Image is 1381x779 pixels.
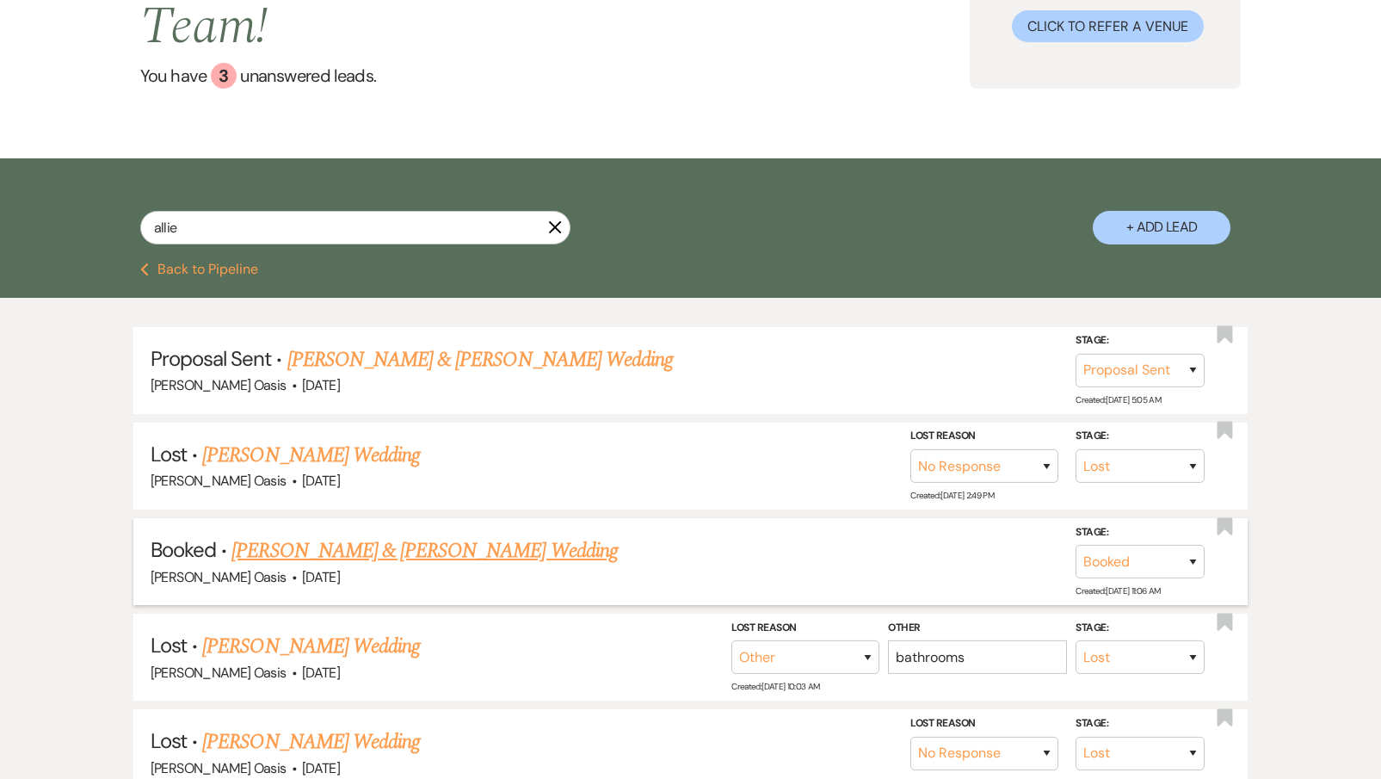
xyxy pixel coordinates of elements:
span: [DATE] [302,376,340,394]
span: Lost [151,727,187,754]
label: Lost Reason [910,427,1058,446]
span: Booked [151,536,216,563]
a: [PERSON_NAME] Wedding [202,631,420,662]
label: Stage: [1076,331,1205,350]
span: Lost [151,632,187,658]
span: [DATE] [302,759,340,777]
span: [DATE] [302,568,340,586]
button: Back to Pipeline [140,263,258,276]
span: [PERSON_NAME] Oasis [151,759,287,777]
a: [PERSON_NAME] Wedding [202,726,420,757]
label: Other [888,619,1067,638]
span: [PERSON_NAME] Oasis [151,376,287,394]
span: [DATE] [302,472,340,490]
a: You have 3 unanswered leads. [140,63,970,89]
span: Proposal Sent [151,345,272,372]
span: [PERSON_NAME] Oasis [151,664,287,682]
a: [PERSON_NAME] & [PERSON_NAME] Wedding [287,344,673,375]
span: [DATE] [302,664,340,682]
label: Stage: [1076,619,1205,638]
span: Created: [DATE] 5:05 AM [1076,394,1161,405]
button: Click to Refer a Venue [1012,10,1204,42]
button: + Add Lead [1093,211,1230,244]
span: Created: [DATE] 11:06 AM [1076,585,1160,597]
a: [PERSON_NAME] & [PERSON_NAME] Wedding [231,535,617,566]
label: Lost Reason [731,619,879,638]
span: [PERSON_NAME] Oasis [151,568,287,586]
label: Stage: [1076,714,1205,733]
span: Created: [DATE] 10:03 AM [731,681,819,692]
div: 3 [211,63,237,89]
label: Stage: [1076,427,1205,446]
span: [PERSON_NAME] Oasis [151,472,287,490]
input: Search by name, event date, email address or phone number [140,211,570,244]
span: Created: [DATE] 2:49 PM [910,490,994,501]
label: Stage: [1076,523,1205,542]
label: Lost Reason [910,714,1058,733]
span: Lost [151,441,187,467]
a: [PERSON_NAME] Wedding [202,440,420,471]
